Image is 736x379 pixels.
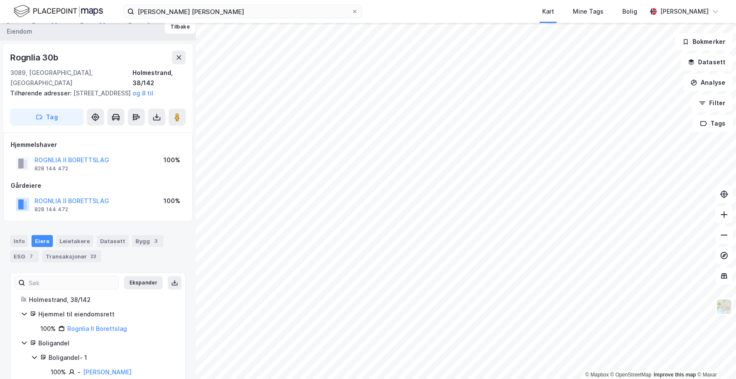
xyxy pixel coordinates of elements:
[681,54,733,71] button: Datasett
[610,372,652,378] a: OpenStreetMap
[165,20,195,34] button: Tilbake
[164,196,180,206] div: 100%
[25,276,118,289] input: Søk
[164,155,180,165] div: 100%
[134,5,351,18] input: Søk på adresse, matrikkel, gårdeiere, leietakere eller personer
[152,237,160,245] div: 3
[660,6,709,17] div: [PERSON_NAME]
[89,252,98,261] div: 23
[7,26,32,37] div: Eiendom
[83,368,132,376] a: [PERSON_NAME]
[692,95,733,112] button: Filter
[32,235,53,247] div: Eiere
[10,88,179,98] div: [STREET_ADDRESS]
[542,6,554,17] div: Kart
[10,51,60,64] div: Rognlia 30b
[51,367,66,377] div: 100%
[42,250,101,262] div: Transaksjoner
[124,276,163,290] button: Ekspander
[654,372,696,378] a: Improve this map
[10,235,28,247] div: Info
[10,89,73,97] span: Tilhørende adresser:
[67,325,127,332] a: Rognlia II Borettslag
[38,338,175,348] div: Boligandel
[49,353,175,363] div: Boligandel - 1
[27,252,35,261] div: 7
[97,235,129,247] div: Datasett
[14,4,103,19] img: logo.f888ab2527a4732fd821a326f86c7f29.svg
[10,68,132,88] div: 3089, [GEOGRAPHIC_DATA], [GEOGRAPHIC_DATA]
[10,109,83,126] button: Tag
[11,181,185,191] div: Gårdeiere
[622,6,637,17] div: Bolig
[716,299,732,315] img: Z
[693,338,736,379] div: Kontrollprogram for chat
[34,206,68,213] div: 828 144 472
[132,68,186,88] div: Holmestrand, 38/142
[675,33,733,50] button: Bokmerker
[56,235,93,247] div: Leietakere
[693,338,736,379] iframe: Chat Widget
[78,367,80,377] div: -
[683,74,733,91] button: Analyse
[40,324,56,334] div: 100%
[132,235,164,247] div: Bygg
[573,6,604,17] div: Mine Tags
[693,115,733,132] button: Tags
[10,250,39,262] div: ESG
[11,140,185,150] div: Hjemmelshaver
[34,165,68,172] div: 828 144 472
[38,309,175,319] div: Hjemmel til eiendomsrett
[585,372,609,378] a: Mapbox
[29,295,175,305] div: Holmestrand, 38/142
